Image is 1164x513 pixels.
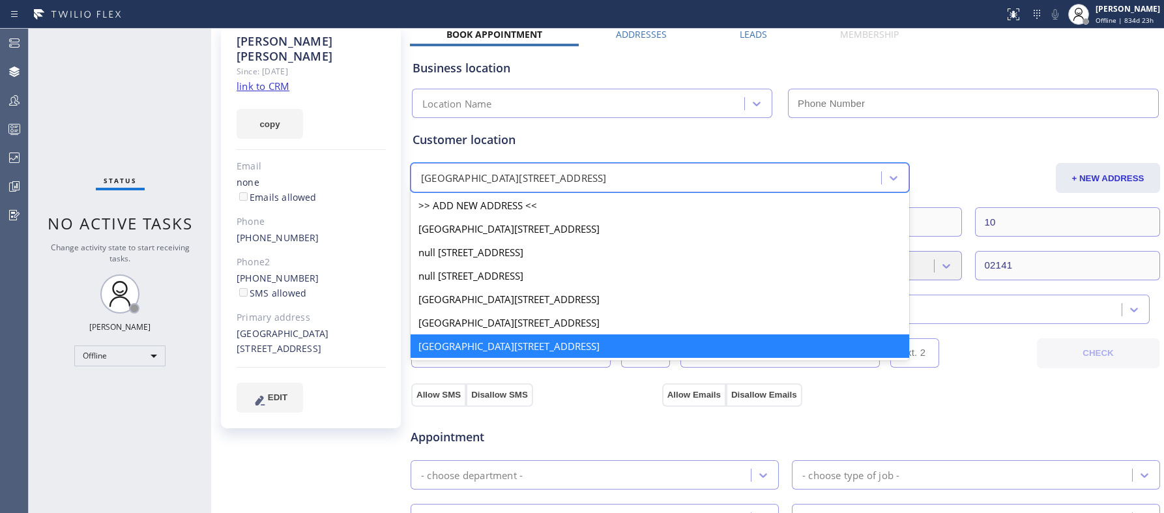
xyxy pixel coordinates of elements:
[726,383,802,407] button: Disallow Emails
[89,321,151,332] div: [PERSON_NAME]
[237,175,386,205] div: none
[239,192,248,201] input: Emails allowed
[411,311,909,334] div: [GEOGRAPHIC_DATA][STREET_ADDRESS]
[237,231,319,244] a: [PHONE_NUMBER]
[840,28,899,40] label: Membership
[446,28,542,40] label: Book Appointment
[237,327,386,357] div: [GEOGRAPHIC_DATA][STREET_ADDRESS]
[237,287,306,299] label: SMS allowed
[1046,5,1064,23] button: Mute
[1096,3,1160,14] div: [PERSON_NAME]
[237,80,289,93] a: link to CRM
[237,255,386,270] div: Phone2
[413,131,1158,149] div: Customer location
[237,383,303,413] button: EDIT
[1056,163,1160,193] button: + NEW ADDRESS
[74,345,166,366] div: Offline
[413,59,1158,77] div: Business location
[48,213,193,234] span: No active tasks
[51,242,190,264] span: Change activity state to start receiving tasks.
[411,217,909,241] div: [GEOGRAPHIC_DATA][STREET_ADDRESS]
[411,334,909,358] div: [GEOGRAPHIC_DATA][STREET_ADDRESS]
[1037,338,1159,368] button: CHECK
[421,467,523,482] div: - choose department -
[788,89,1159,118] input: Phone Number
[411,428,659,446] span: Appointment
[104,176,137,185] span: Status
[237,191,317,203] label: Emails allowed
[662,383,726,407] button: Allow Emails
[890,338,939,368] input: Ext. 2
[411,287,909,311] div: [GEOGRAPHIC_DATA][STREET_ADDRESS]
[975,207,1161,237] input: Apt. #
[740,28,767,40] label: Leads
[411,241,909,264] div: null [STREET_ADDRESS]
[237,34,386,64] div: [PERSON_NAME] [PERSON_NAME]
[239,288,248,297] input: SMS allowed
[237,159,386,174] div: Email
[237,109,303,139] button: copy
[411,383,466,407] button: Allow SMS
[411,264,909,287] div: null [STREET_ADDRESS]
[421,171,607,186] div: [GEOGRAPHIC_DATA][STREET_ADDRESS]
[237,64,386,79] div: Since: [DATE]
[268,392,287,402] span: EDIT
[802,467,899,482] div: - choose type of job -
[237,310,386,325] div: Primary address
[422,96,492,111] div: Location Name
[616,28,667,40] label: Addresses
[237,272,319,284] a: [PHONE_NUMBER]
[1096,16,1154,25] span: Offline | 834d 23h
[411,194,909,217] div: >> ADD NEW ADDRESS <<
[237,214,386,229] div: Phone
[975,251,1161,280] input: ZIP
[466,383,533,407] button: Disallow SMS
